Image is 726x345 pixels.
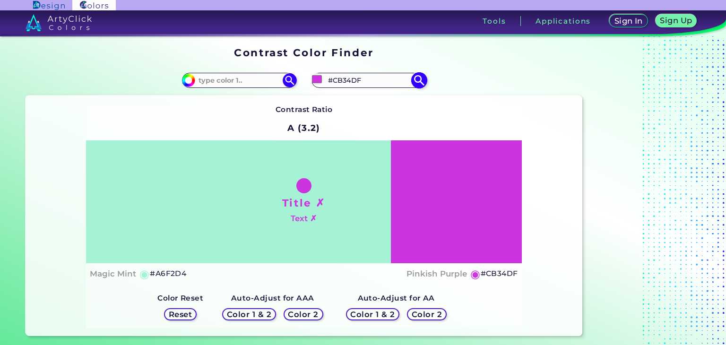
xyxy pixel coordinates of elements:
h3: Applications [536,17,591,25]
h5: #CB34DF [481,267,518,280]
strong: Contrast Ratio [276,105,333,114]
strong: Auto-Adjust for AA [358,293,435,302]
input: type color 2.. [325,74,413,87]
iframe: Advertisement [586,43,704,339]
h5: Reset [169,310,192,318]
h5: Color 1 & 2 [351,310,395,318]
strong: Color Reset [157,293,203,302]
h4: Text ✗ [291,212,317,225]
h1: Title ✗ [282,196,326,210]
h5: Sign In [614,17,642,25]
h4: Magic Mint [90,267,136,281]
h2: A (3.2) [283,118,324,138]
img: ArtyClick Design logo [33,1,65,10]
img: icon search [283,73,297,87]
input: type color 1.. [195,74,283,87]
strong: Auto-Adjust for AAA [231,293,314,302]
h5: Color 1 & 2 [227,310,271,318]
h5: Sign Up [660,17,692,24]
h3: Tools [483,17,506,25]
h5: Color 2 [288,310,318,318]
h5: ◉ [139,268,150,280]
h5: #A6F2D4 [150,267,186,280]
h5: ◉ [470,268,481,280]
a: Sign In [610,15,648,28]
h1: Contrast Color Finder [234,45,373,60]
h4: Pinkish Purple [406,267,467,281]
h5: Color 2 [412,310,441,318]
img: logo_artyclick_colors_white.svg [26,14,92,31]
img: icon search [411,72,427,89]
a: Sign Up [656,15,696,28]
